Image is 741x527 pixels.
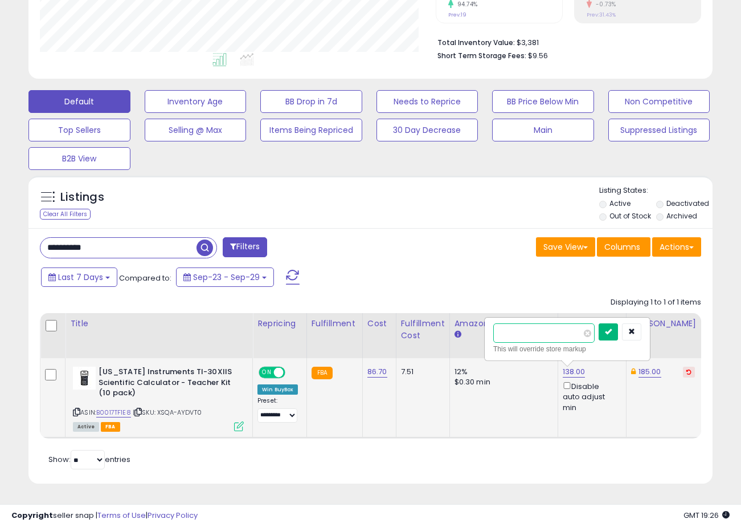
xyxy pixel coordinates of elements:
[145,119,247,141] button: Selling @ Max
[604,241,640,253] span: Columns
[528,50,548,61] span: $9.56
[367,366,387,378] a: 86.70
[96,408,131,417] a: B0017TF1E8
[493,343,641,355] div: This will override store markup
[638,366,661,378] a: 185.00
[683,510,730,521] span: 2025-10-7 19:26 GMT
[401,318,445,342] div: Fulfillment Cost
[609,198,631,208] label: Active
[60,189,104,205] h5: Listings
[101,422,120,432] span: FBA
[455,330,461,340] small: Amazon Fees.
[563,380,617,413] div: Disable auto adjust min
[367,318,391,330] div: Cost
[257,384,298,395] div: Win BuyBox
[99,367,237,402] b: [US_STATE] Instruments TI-30XIIS Scientific Calculator - Teacher Kit (10 pack)
[119,273,171,283] span: Compared to:
[11,510,198,521] div: seller snap | |
[73,367,96,390] img: 31bQz3brGwL._SL40_.jpg
[608,90,710,113] button: Non Competitive
[455,377,549,387] div: $0.30 min
[599,185,713,196] p: Listing States:
[611,297,701,308] div: Displaying 1 to 1 of 1 items
[437,51,526,60] b: Short Term Storage Fees:
[260,90,362,113] button: BB Drop in 7d
[666,198,709,208] label: Deactivated
[260,119,362,141] button: Items Being Repriced
[455,318,553,330] div: Amazon Fees
[257,397,298,423] div: Preset:
[73,422,99,432] span: All listings currently available for purchase on Amazon
[11,510,53,521] strong: Copyright
[312,318,358,330] div: Fulfillment
[28,90,130,113] button: Default
[97,510,146,521] a: Terms of Use
[257,318,302,330] div: Repricing
[193,271,260,283] span: Sep-23 - Sep-29
[41,267,117,287] button: Last 7 Days
[58,271,103,283] span: Last 7 Days
[284,368,302,378] span: OFF
[148,510,198,521] a: Privacy Policy
[563,366,586,378] a: 138.00
[176,267,274,287] button: Sep-23 - Sep-29
[133,408,202,417] span: | SKU: XSQA-AYDVT0
[40,209,91,220] div: Clear All Filters
[448,11,466,18] small: Prev: 19
[376,90,478,113] button: Needs to Reprice
[609,211,651,221] label: Out of Stock
[28,147,130,170] button: B2B View
[376,119,478,141] button: 30 Day Decrease
[652,237,701,257] button: Actions
[260,368,274,378] span: ON
[597,237,650,257] button: Columns
[28,119,130,141] button: Top Sellers
[70,318,248,330] div: Title
[631,318,699,330] div: [PERSON_NAME]
[492,119,594,141] button: Main
[492,90,594,113] button: BB Price Below Min
[587,11,616,18] small: Prev: 31.43%
[437,35,693,48] li: $3,381
[608,119,710,141] button: Suppressed Listings
[401,367,441,377] div: 7.51
[223,237,267,257] button: Filters
[48,454,130,465] span: Show: entries
[455,367,549,377] div: 12%
[437,38,515,47] b: Total Inventory Value:
[312,367,333,379] small: FBA
[145,90,247,113] button: Inventory Age
[73,367,244,430] div: ASIN:
[536,237,595,257] button: Save View
[666,211,697,221] label: Archived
